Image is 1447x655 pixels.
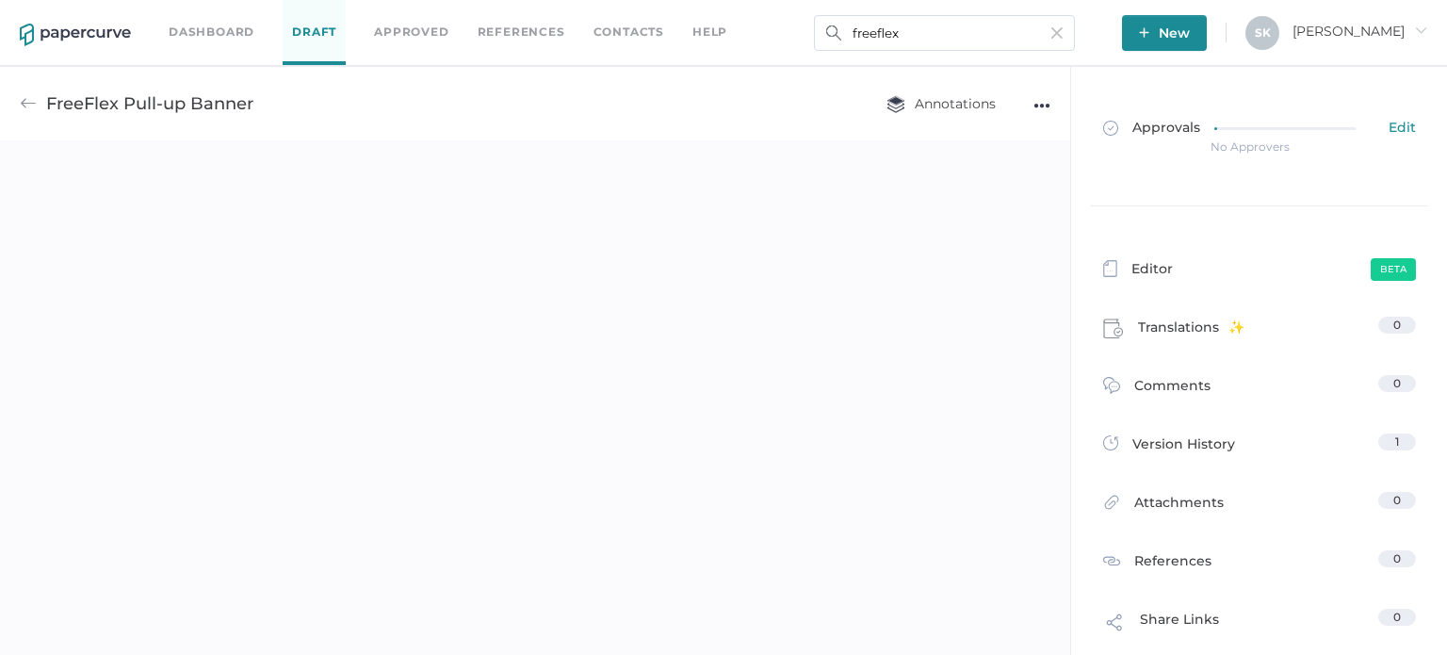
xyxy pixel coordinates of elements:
span: 1 [1395,434,1399,449]
span: Edit [1389,119,1416,139]
img: reference-icon.cd0ee6a9.svg [1103,552,1120,569]
img: versions-icon.ee5af6b0.svg [1103,435,1118,454]
img: claims-icon.71597b81.svg [1103,319,1124,339]
span: 0 [1393,610,1401,624]
a: Translations0 [1103,317,1416,345]
span: 0 [1393,493,1401,507]
a: References0 [1103,550,1416,575]
img: search.bf03fe8b.svg [826,25,841,41]
a: Approved [374,22,448,42]
i: arrow_right [1414,24,1427,37]
input: Search Workspace [814,15,1075,51]
span: Share Links [1140,609,1219,645]
img: papercurve-logo-colour.7244d18c.svg [20,24,131,46]
span: Editor [1131,258,1173,283]
a: Attachments0 [1103,492,1416,521]
button: Annotations [868,86,1015,122]
img: comment-icon.4fbda5a2.svg [1103,377,1120,399]
a: Version History1 [1103,434,1416,460]
a: References [478,22,565,42]
img: plus-white.e19ec114.svg [1139,27,1149,38]
a: EditorBeta [1103,258,1416,283]
span: Comments [1134,375,1211,404]
a: Share Links0 [1103,609,1416,645]
span: New [1139,15,1190,51]
img: share-link-icon.af96a55c.svg [1103,611,1126,639]
img: approved-grey.341b8de9.svg [1103,121,1118,136]
img: cross-light-grey.10ea7ca4.svg [1051,27,1063,39]
span: S K [1255,25,1271,40]
span: Attachments [1134,492,1224,521]
span: Version History [1132,434,1235,460]
img: template-icon-grey.e69f4ded.svg [1103,260,1117,277]
span: 0 [1393,318,1401,332]
span: 0 [1393,376,1401,390]
a: Contacts [593,22,664,42]
a: Comments0 [1103,375,1416,404]
span: 0 [1393,551,1401,565]
span: References [1134,550,1211,575]
span: Annotations [886,95,996,112]
div: FreeFlex Pull-up Banner [46,86,253,122]
div: ●●● [1033,92,1050,119]
img: attachments-icon.0dd0e375.svg [1103,494,1120,516]
button: New [1122,15,1207,51]
div: help [692,22,727,42]
img: back-arrow-grey.72011ae3.svg [20,95,37,112]
a: Dashboard [169,22,254,42]
img: annotation-layers.cc6d0e6b.svg [886,95,905,113]
a: ApprovalsEdit [1092,100,1427,172]
span: Beta [1371,258,1416,281]
span: [PERSON_NAME] [1293,23,1427,40]
span: Translations [1138,317,1244,345]
span: Approvals [1103,119,1200,139]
